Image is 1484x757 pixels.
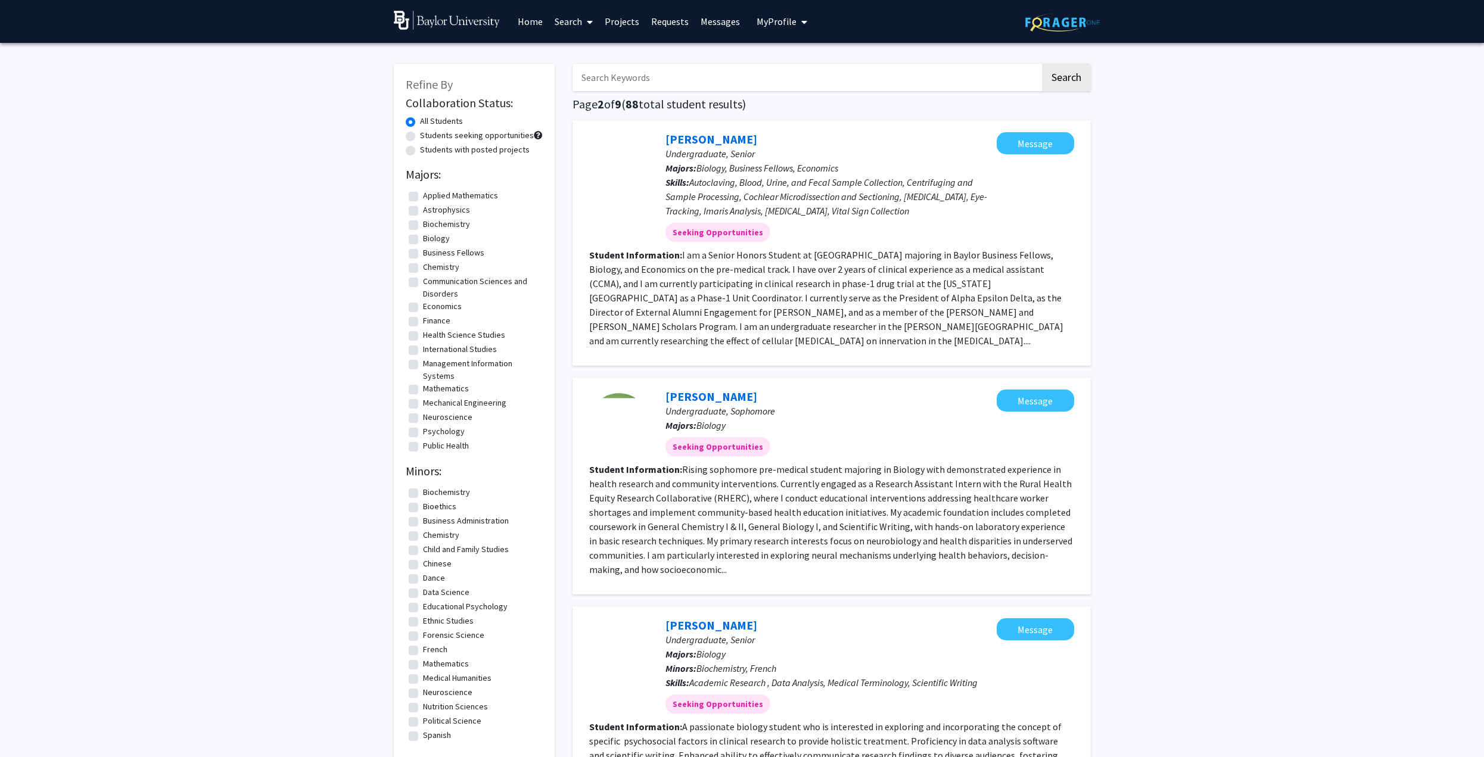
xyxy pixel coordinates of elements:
span: Biochemistry, French [696,662,776,674]
label: Biology [423,232,450,245]
label: Students seeking opportunities [420,129,534,142]
span: Biology, Business Fellows, Economics [696,162,838,174]
span: Undergraduate, Senior [665,634,755,646]
fg-read-more: Rising sophomore pre-medical student majoring in Biology with demonstrated experience in health r... [589,463,1072,575]
a: [PERSON_NAME] [665,389,757,404]
b: Skills: [665,176,689,188]
label: Dance [423,572,445,584]
button: Message Rishika Kohli [997,390,1074,412]
h2: Minors: [406,464,543,478]
label: Neuroscience [423,686,472,699]
img: ForagerOne Logo [1025,13,1100,32]
input: Search Keywords [573,64,1040,91]
label: Forensic Science [423,629,484,641]
label: Biochemistry [423,218,470,230]
label: Astrophysics [423,204,470,216]
label: Chemistry [423,261,459,273]
h1: Page of ( total student results) [573,97,1091,111]
label: Science Research Fellows [423,454,517,466]
label: Business Administration [423,515,509,527]
b: Majors: [665,419,696,431]
label: Political Science [423,715,481,727]
a: [PERSON_NAME] [665,132,757,147]
label: Nutrition Sciences [423,700,488,713]
label: Management Information Systems [423,357,540,382]
label: French [423,643,447,656]
label: Mechanical Engineering [423,397,506,409]
h2: Collaboration Status: [406,96,543,110]
label: Educational Psychology [423,600,508,613]
label: Public Health [423,440,469,452]
a: Requests [645,1,695,42]
span: Autoclaving, Blood, Urine, and Fecal Sample Collection, Centrifuging and Sample Processing, Cochl... [665,176,987,217]
span: Biology [696,419,726,431]
label: Child and Family Studies [423,543,509,556]
b: Student Information: [589,721,682,733]
a: Messages [695,1,746,42]
label: Business Fellows [423,247,484,259]
label: Bioethics [423,500,456,513]
label: Mathematics [423,658,469,670]
label: International Studies [423,343,497,356]
b: Majors: [665,162,696,174]
mat-chip: Seeking Opportunities [665,694,770,714]
label: Biochemistry [423,486,470,499]
label: Chinese [423,557,452,570]
a: [PERSON_NAME] [665,618,757,633]
label: Chemistry [423,529,459,541]
label: Data Science [423,586,469,599]
iframe: Chat [9,703,51,748]
span: 88 [626,96,639,111]
label: Spanish [423,729,451,742]
label: Finance [423,314,450,327]
span: Undergraduate, Sophomore [665,405,775,417]
span: My Profile [757,15,797,27]
b: Student Information: [589,463,682,475]
a: Home [512,1,549,42]
span: Academic Research , Data Analysis, Medical Terminology, Scientific Writing [689,677,978,689]
b: Majors: [665,648,696,660]
mat-chip: Seeking Opportunities [665,437,770,456]
span: Undergraduate, Senior [665,148,755,160]
label: Communication Sciences and Disorders [423,275,540,300]
mat-chip: Seeking Opportunities [665,223,770,242]
label: Economics [423,300,462,313]
label: Students with posted projects [420,144,530,156]
label: All Students [420,115,463,127]
a: Projects [599,1,645,42]
h2: Majors: [406,167,543,182]
label: Neuroscience [423,411,472,423]
label: Applied Mathematics [423,189,498,202]
label: Ethnic Studies [423,615,474,627]
b: Student Information: [589,249,682,261]
label: Mathematics [423,382,469,395]
button: Message Ian Stahl [997,132,1074,154]
b: Minors: [665,662,696,674]
label: Health Science Studies [423,329,505,341]
label: Medical Humanities [423,672,491,684]
span: Refine By [406,77,453,92]
span: 9 [615,96,621,111]
button: Message Rohan Roy [997,618,1074,640]
span: Biology [696,648,726,660]
fg-read-more: I am a Senior Honors Student at [GEOGRAPHIC_DATA] majoring in Baylor Business Fellows, Biology, a... [589,249,1063,347]
label: Psychology [423,425,465,438]
b: Skills: [665,677,689,689]
img: Baylor University Logo [394,11,500,30]
a: Search [549,1,599,42]
button: Search [1042,64,1091,91]
span: 2 [598,96,604,111]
